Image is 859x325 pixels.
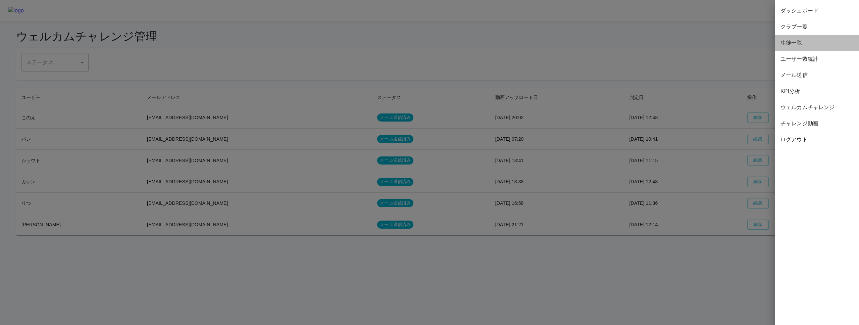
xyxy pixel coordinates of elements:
div: クラブ一覧 [775,19,859,35]
span: クラブ一覧 [780,23,854,31]
div: ログアウト [775,132,859,148]
div: メール送信 [775,67,859,83]
span: チャレンジ動画 [780,120,854,128]
span: 生徒一覧 [780,39,854,47]
span: KPI分析 [780,87,854,95]
div: チャレンジ動画 [775,115,859,132]
span: ウェルカムチャレンジ [780,103,854,111]
span: ユーザー数統計 [780,55,854,63]
span: メール送信 [780,71,854,79]
div: ウェルカムチャレンジ [775,99,859,115]
div: ダッシュボード [775,3,859,19]
div: 生徒一覧 [775,35,859,51]
span: ダッシュボード [780,7,854,15]
div: KPI分析 [775,83,859,99]
div: ユーザー数統計 [775,51,859,67]
span: ログアウト [780,136,854,144]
